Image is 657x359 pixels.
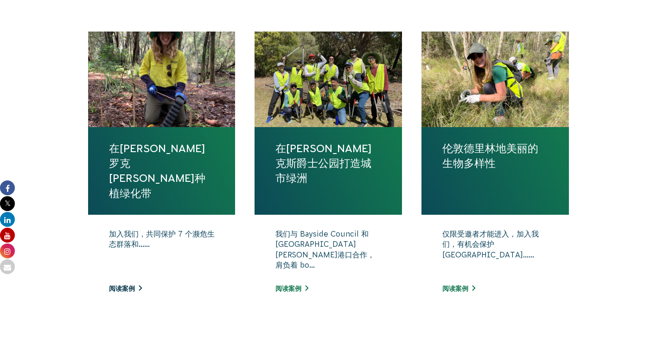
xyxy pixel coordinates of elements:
a: 阅读案例 [442,285,475,292]
a: 阅读案例 [275,285,308,292]
p: 仅限受邀者才能进入，加入我们，有机会保护[GEOGRAPHIC_DATA]...... [442,229,548,275]
a: 在[PERSON_NAME]罗克[PERSON_NAME]种植绿化带 [109,141,215,201]
p: 我们与 Bayside Council 和[GEOGRAPHIC_DATA][PERSON_NAME]港口合作，肩负着 bo... [275,229,381,275]
a: 在[PERSON_NAME]克斯爵士公园打造城市绿洲 [275,141,381,186]
p: 加入我们，共同保护 7 个濒危生态群落和...... [109,229,215,275]
a: 伦敦德里林地美丽的生物多样性 [442,141,548,171]
a: 阅读案例 [109,285,142,292]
